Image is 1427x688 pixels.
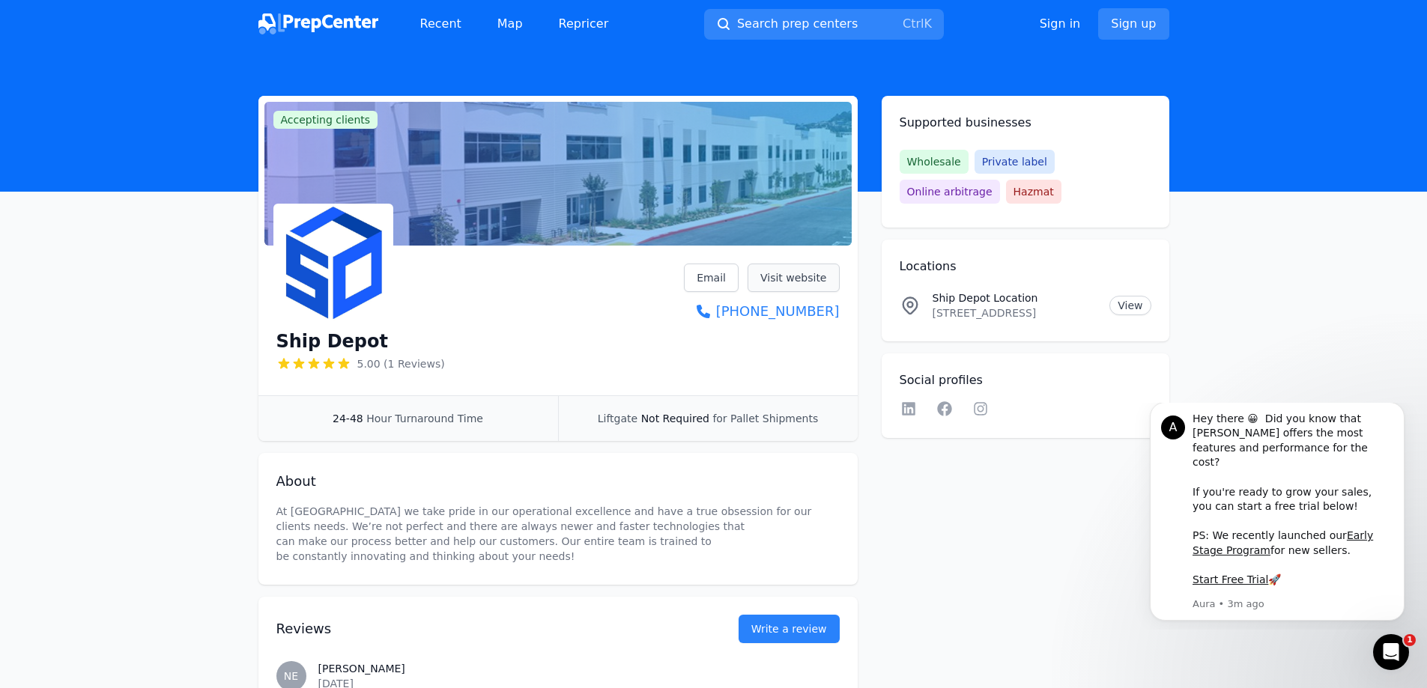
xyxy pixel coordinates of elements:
[357,356,445,371] span: 5.00 (1 Reviews)
[276,618,691,639] h2: Reviews
[276,504,840,564] p: At [GEOGRAPHIC_DATA] we take pride in our operational excellence and have a true obsession for ou...
[34,13,58,37] div: Profile image for Aura
[924,16,932,31] kbd: K
[1109,296,1151,315] a: View
[748,264,840,292] a: Visit website
[598,413,637,424] span: Liftgate
[900,114,1151,132] h2: Supported businesses
[318,661,840,676] h3: [PERSON_NAME]
[1127,403,1427,630] iframe: Intercom notifications message
[684,301,839,322] a: [PHONE_NUMBER]
[704,9,944,40] button: Search prep centersCtrlK
[900,258,1151,275] h2: Locations
[903,16,924,31] kbd: Ctrl
[284,671,298,681] span: NE
[408,9,473,39] a: Recent
[276,207,390,320] img: Ship Depot
[712,413,818,424] span: for Pallet Shipments
[141,171,154,183] b: 🚀
[366,413,483,424] span: Hour Turnaround Time
[1098,8,1169,40] a: Sign up
[900,180,1000,204] span: Online arbitrage
[739,615,840,643] a: Write a review
[273,111,378,129] span: Accepting clients
[641,413,709,424] span: Not Required
[900,371,1151,389] h2: Social profiles
[1404,634,1416,646] span: 1
[333,413,363,424] span: 24-48
[975,150,1055,174] span: Private label
[65,9,266,185] div: Hey there 😀 Did you know that [PERSON_NAME] offers the most features and performance for the cost...
[933,305,1098,320] p: [STREET_ADDRESS]
[276,329,388,353] h1: Ship Depot
[684,264,739,292] a: Email
[737,15,858,33] span: Search prep centers
[276,471,840,492] h2: About
[900,150,969,174] span: Wholesale
[258,13,378,34] img: PrepCenter
[65,171,141,183] a: Start Free Trial
[1373,634,1409,670] iframe: Intercom live chat
[547,9,621,39] a: Repricer
[1006,180,1061,204] span: Hazmat
[485,9,535,39] a: Map
[65,195,266,208] p: Message from Aura, sent 3m ago
[933,290,1098,305] p: Ship Depot Location
[1040,15,1081,33] a: Sign in
[65,9,266,192] div: Message content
